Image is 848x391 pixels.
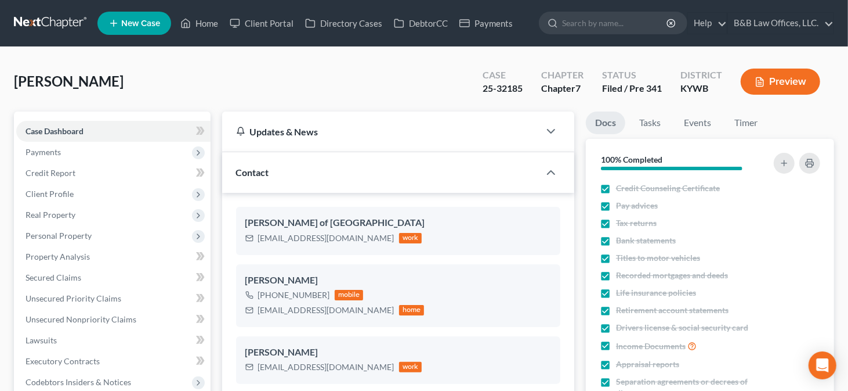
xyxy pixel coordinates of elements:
[175,13,224,34] a: Home
[26,126,84,136] span: Case Dashboard
[26,210,75,220] span: Real Property
[741,69,820,95] button: Preview
[26,189,74,199] span: Client Profile
[26,314,136,324] span: Unsecured Nonpriority Claims
[26,293,121,303] span: Unsecured Priority Claims
[16,163,211,184] a: Credit Report
[483,82,523,95] div: 25-32185
[236,167,269,178] span: Contact
[224,13,299,34] a: Client Portal
[575,82,581,94] span: 7
[616,270,728,281] span: Recorded mortgages and deeds
[616,322,748,333] span: Drivers license & social security card
[299,13,388,34] a: Directory Cases
[541,69,584,82] div: Chapter
[258,232,394,244] div: [EMAIL_ADDRESS][DOMAIN_NAME]
[335,290,364,300] div: mobile
[725,112,767,134] a: Timer
[728,13,833,34] a: B&B Law Offices, LLC.
[26,356,100,366] span: Executory Contracts
[26,252,90,261] span: Property Analysis
[258,304,394,316] div: [EMAIL_ADDRESS][DOMAIN_NAME]
[26,147,61,157] span: Payments
[562,12,668,34] input: Search by name...
[809,351,836,379] div: Open Intercom Messenger
[26,377,131,387] span: Codebtors Insiders & Notices
[616,200,658,211] span: Pay advices
[399,362,422,372] div: work
[616,182,720,194] span: Credit Counseling Certificate
[680,82,722,95] div: KYWB
[16,121,211,142] a: Case Dashboard
[388,13,454,34] a: DebtorCC
[399,305,425,315] div: home
[616,217,657,229] span: Tax returns
[616,252,700,264] span: Titles to motor vehicles
[616,358,679,370] span: Appraisal reports
[630,112,670,134] a: Tasks
[586,112,625,134] a: Docs
[602,82,662,95] div: Filed / Pre 341
[602,69,662,82] div: Status
[601,155,662,164] strong: 100% Completed
[258,289,330,301] div: [PHONE_NUMBER]
[14,73,124,89] span: [PERSON_NAME]
[399,233,422,243] div: work
[245,274,551,288] div: [PERSON_NAME]
[16,288,211,309] a: Unsecured Priority Claims
[680,69,722,82] div: District
[16,246,211,267] a: Property Analysis
[16,267,211,288] a: Secured Claims
[16,351,211,372] a: Executory Contracts
[616,304,729,316] span: Retirement account statements
[245,346,551,360] div: [PERSON_NAME]
[26,231,92,241] span: Personal Property
[616,340,686,352] span: Income Documents
[454,13,519,34] a: Payments
[16,330,211,351] a: Lawsuits
[245,216,551,230] div: [PERSON_NAME] of [GEOGRAPHIC_DATA]
[616,235,676,246] span: Bank statements
[483,69,523,82] div: Case
[26,168,75,178] span: Credit Report
[236,125,526,138] div: Updates & News
[26,335,57,345] span: Lawsuits
[616,287,696,299] span: Life insurance policies
[541,82,584,95] div: Chapter
[688,13,727,34] a: Help
[258,361,394,373] div: [EMAIL_ADDRESS][DOMAIN_NAME]
[16,309,211,330] a: Unsecured Nonpriority Claims
[121,19,160,28] span: New Case
[26,272,81,282] span: Secured Claims
[675,112,720,134] a: Events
